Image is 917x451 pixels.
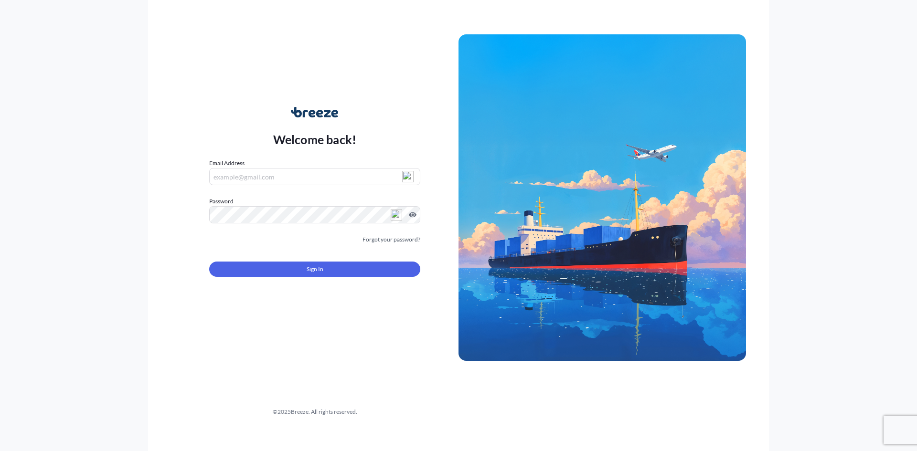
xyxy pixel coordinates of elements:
[307,264,323,274] span: Sign In
[273,132,357,147] p: Welcome back!
[209,158,245,168] label: Email Address
[209,168,420,185] input: example@gmail.com
[409,211,416,219] button: Show password
[402,171,414,182] img: npw-badge-icon-locked.svg
[209,262,420,277] button: Sign In
[171,407,458,417] div: © 2025 Breeze. All rights reserved.
[458,34,746,361] img: Ship illustration
[391,209,402,220] img: npw-badge-icon-locked.svg
[363,235,420,244] a: Forgot your password?
[209,197,420,206] label: Password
